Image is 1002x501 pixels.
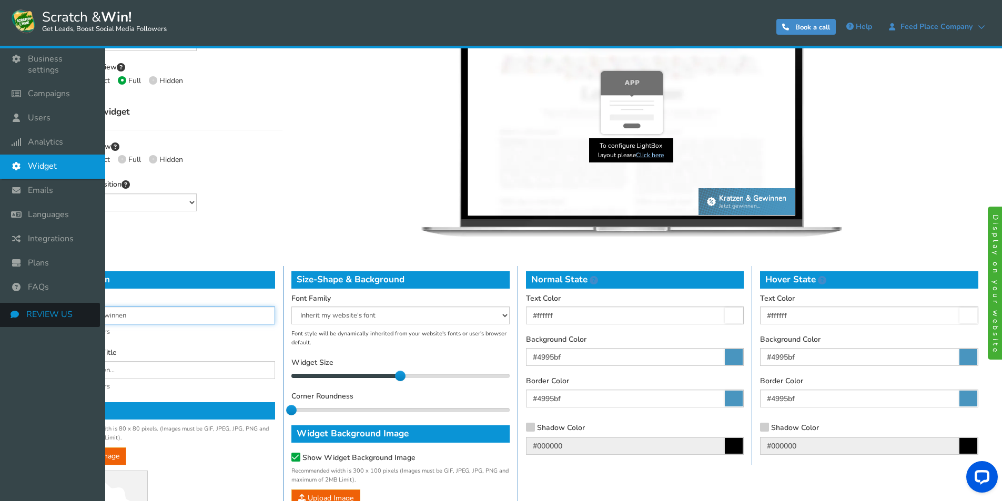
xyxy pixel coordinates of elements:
[771,423,819,433] span: Shadow Color
[537,423,585,433] span: Shadow Color
[719,203,786,210] div: Jetzt gewinnen...
[159,76,183,86] span: Hidden
[28,185,53,196] span: Emails
[11,8,167,34] a: Scratch &Win! Get Leads, Boost Social Media Followers
[57,271,275,289] h4: Text & Icon
[526,294,561,304] label: Text Color
[760,271,978,289] h4: Hover State
[526,376,569,386] label: Border Color
[28,282,49,293] span: FAQs
[28,258,49,269] span: Plans
[776,19,836,35] a: Book a call
[11,8,37,34] img: Scratch and Win
[291,467,509,484] small: Recommended width is 300 x 100 pixels (Images must be GIF, JPEG, JPG, PNG and maximum of 2MB Limit).
[291,330,509,347] div: Font style will be dynamically inherited from your website's fonts or user's browser default.
[28,54,95,76] span: Business settings
[57,402,275,420] h4: Icon
[707,197,716,206] img: img-widget-icon.png
[526,335,586,345] label: Background Color
[291,294,331,304] label: Font Family
[636,151,664,159] a: Click here
[128,76,141,86] span: Full
[291,358,333,368] label: Widget Size
[57,425,275,442] small: Recommended width is 80 x 80 pixels. (Images must be GIF, JPEG, JPG, PNG and maximum of 2MB Limit).
[57,382,275,392] span: remaining chars
[795,23,830,32] span: Book a call
[291,271,509,289] h4: Size-Shape & Background
[958,457,1002,501] iframe: LiveChat chat widget
[895,23,978,31] span: Feed Place Company
[760,376,803,386] label: Border Color
[589,138,673,162] span: To configure LightBox layout please
[302,453,416,463] span: Show Widget Background Image
[291,392,353,402] label: Corner Roundness
[28,137,63,148] span: Analytics
[70,105,282,119] h4: Mobile widget
[760,294,795,304] label: Text Color
[159,155,183,165] span: Hidden
[291,425,509,443] h4: Widget Background Image
[28,88,70,99] span: Campaigns
[37,8,167,34] span: Scratch &
[760,335,821,345] label: Background Color
[28,209,69,220] span: Languages
[28,161,57,172] span: Widget
[526,271,744,289] h4: Normal State
[719,195,786,203] div: Kratzen & Gewinnen
[101,8,131,26] strong: Win!
[28,113,50,124] span: Users
[128,155,141,165] span: Full
[856,22,872,32] span: Help
[42,25,167,34] small: Get Leads, Boost Social Media Followers
[57,327,275,338] span: remaining chars
[28,233,74,244] span: Integrations
[26,309,73,320] span: REVIEW US
[841,18,877,35] a: Help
